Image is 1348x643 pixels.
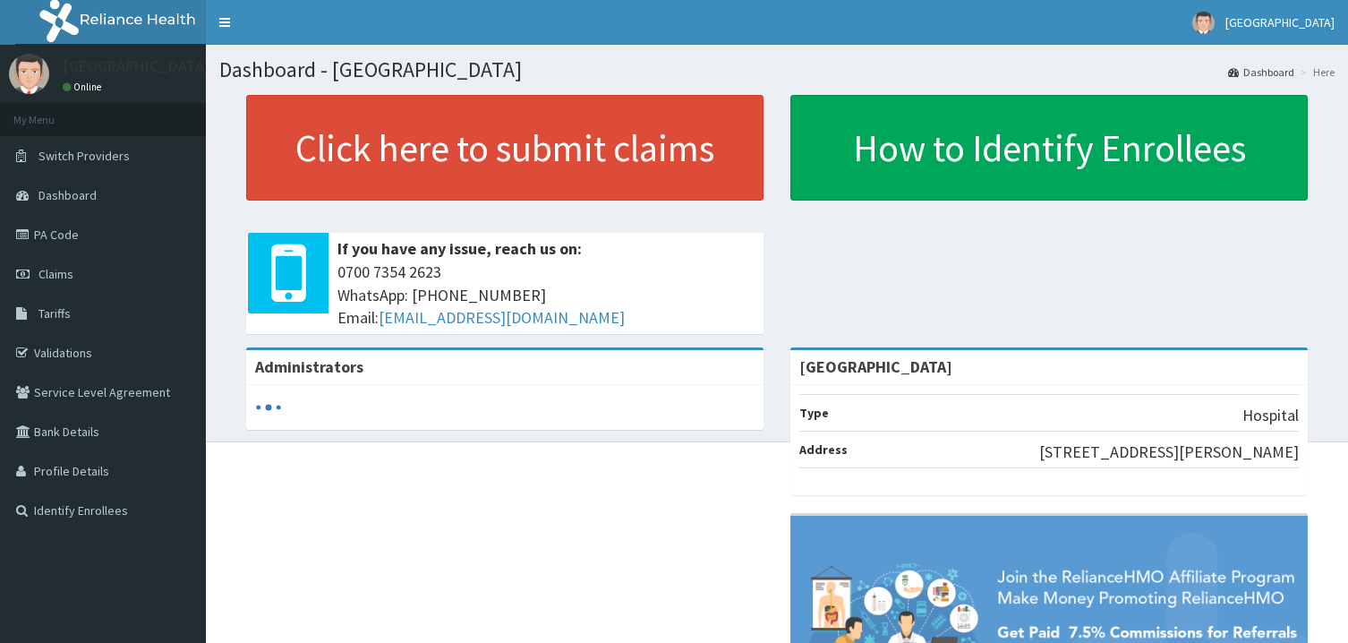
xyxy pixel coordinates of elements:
span: Claims [38,266,73,282]
span: Tariffs [38,305,71,321]
img: User Image [1192,12,1215,34]
svg: audio-loading [255,394,282,421]
span: Dashboard [38,187,97,203]
a: [EMAIL_ADDRESS][DOMAIN_NAME] [379,307,625,328]
h1: Dashboard - [GEOGRAPHIC_DATA] [219,58,1335,81]
p: [GEOGRAPHIC_DATA] [63,58,210,74]
b: Administrators [255,356,363,377]
a: Dashboard [1228,64,1294,80]
b: If you have any issue, reach us on: [337,238,582,259]
span: [GEOGRAPHIC_DATA] [1225,14,1335,30]
span: Switch Providers [38,148,130,164]
a: Online [63,81,106,93]
li: Here [1296,64,1335,80]
b: Address [799,442,848,458]
strong: [GEOGRAPHIC_DATA] [799,356,952,377]
b: Type [799,405,829,421]
a: How to Identify Enrollees [790,95,1308,201]
span: 0700 7354 2623 WhatsApp: [PHONE_NUMBER] Email: [337,261,755,330]
img: User Image [9,54,49,94]
p: [STREET_ADDRESS][PERSON_NAME] [1039,441,1299,464]
p: Hospital [1242,404,1299,427]
a: Click here to submit claims [246,95,764,201]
